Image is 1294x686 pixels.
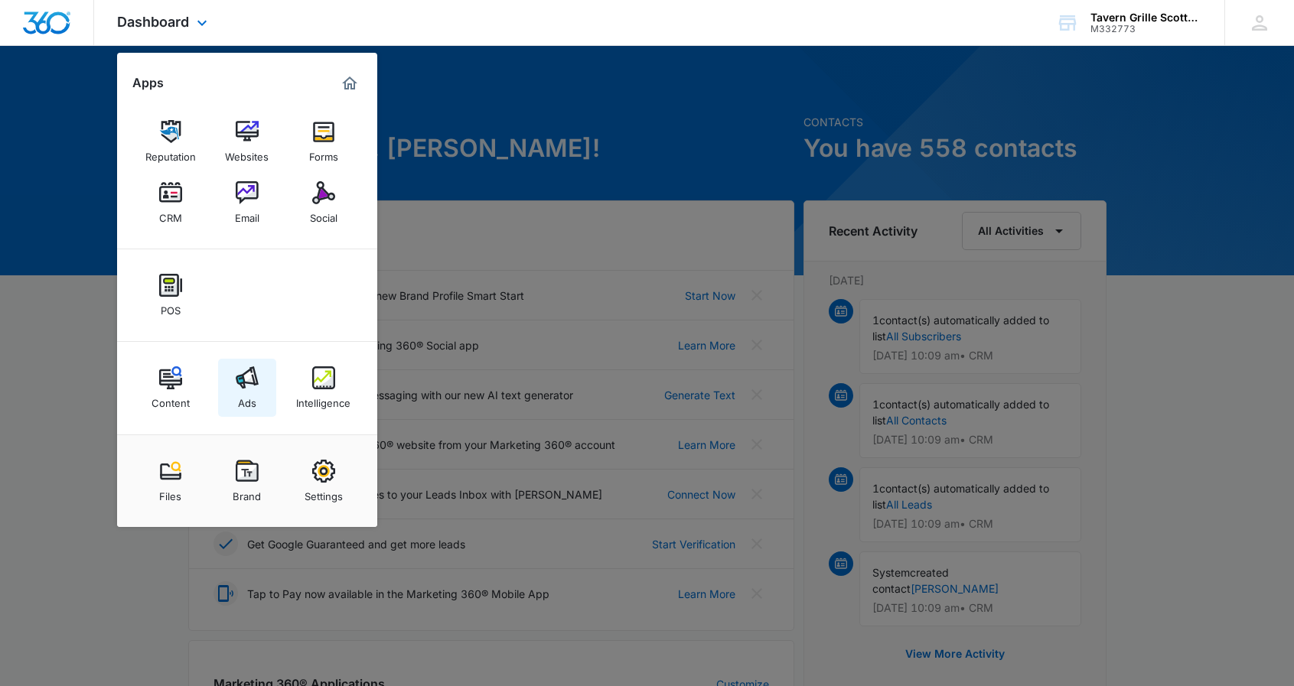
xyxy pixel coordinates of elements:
[295,359,353,417] a: Intelligence
[159,483,181,502] div: Files
[142,452,200,510] a: Files
[235,204,259,224] div: Email
[218,452,276,510] a: Brand
[337,71,362,96] a: Marketing 360® Dashboard
[309,143,338,163] div: Forms
[1090,11,1202,24] div: account name
[310,204,337,224] div: Social
[132,76,164,90] h2: Apps
[1090,24,1202,34] div: account id
[218,112,276,171] a: Websites
[233,483,261,502] div: Brand
[117,14,189,30] span: Dashboard
[159,204,182,224] div: CRM
[142,359,200,417] a: Content
[305,483,343,502] div: Settings
[218,174,276,232] a: Email
[142,174,200,232] a: CRM
[142,112,200,171] a: Reputation
[142,266,200,324] a: POS
[295,174,353,232] a: Social
[295,452,353,510] a: Settings
[225,143,269,163] div: Websites
[161,297,181,317] div: POS
[145,143,196,163] div: Reputation
[238,389,256,409] div: Ads
[295,112,353,171] a: Forms
[296,389,350,409] div: Intelligence
[152,389,190,409] div: Content
[218,359,276,417] a: Ads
